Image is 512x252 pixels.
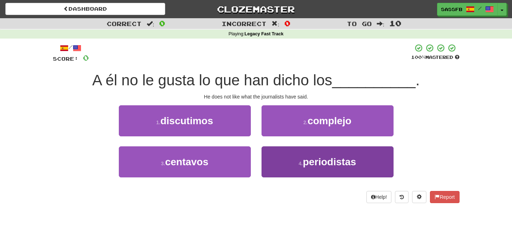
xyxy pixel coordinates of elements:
div: / [53,44,89,52]
span: Correct [107,20,142,27]
span: complejo [308,115,351,126]
span: sassfb [441,6,462,12]
button: Help! [366,191,392,203]
span: centavos [165,156,208,167]
span: : [272,21,279,27]
button: 4.periodistas [262,146,394,177]
span: 100 % [411,54,425,60]
span: 0 [83,53,89,62]
button: 1.discutimos [119,105,251,136]
small: 3 . [161,161,165,166]
span: 0 [159,19,165,27]
span: To go [347,20,372,27]
a: Dashboard [5,3,165,15]
small: 1 . [156,120,161,125]
a: Clozemaster [176,3,336,15]
a: sassfb / [437,3,498,16]
button: Round history (alt+y) [395,191,409,203]
span: 10 [389,19,401,27]
span: . [416,72,420,89]
button: Report [430,191,459,203]
div: Mastered [411,54,460,61]
span: / [478,6,482,11]
span: Score: [53,56,78,62]
span: __________ [332,72,416,89]
span: periodistas [303,156,356,167]
small: 4 . [299,161,303,166]
span: : [377,21,385,27]
button: 3.centavos [119,146,251,177]
span: : [147,21,154,27]
span: 0 [284,19,290,27]
small: 2 . [303,120,308,125]
span: discutimos [160,115,213,126]
span: A él no le gusta lo que han dicho los [92,72,333,89]
button: 2.complejo [262,105,394,136]
strong: Legacy Fast Track [244,31,283,36]
span: Incorrect [222,20,267,27]
div: He does not like what the journalists have said. [53,93,460,100]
